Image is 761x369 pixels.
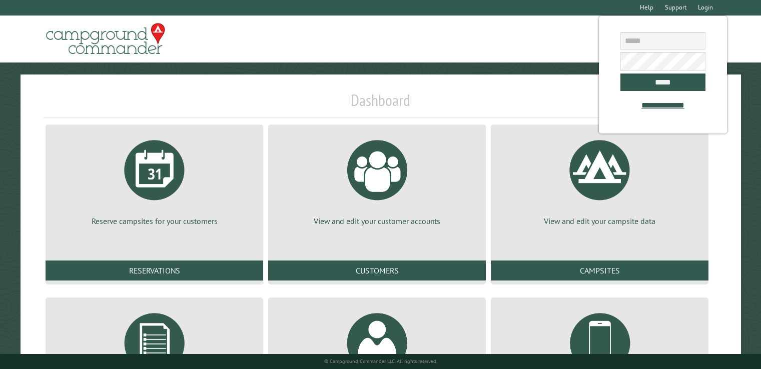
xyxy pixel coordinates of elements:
[43,90,718,118] h1: Dashboard
[43,19,168,58] img: Campground Commander
[280,215,474,226] p: View and edit your customer accounts
[503,215,696,226] p: View and edit your campsite data
[324,358,437,364] small: © Campground Commander LLC. All rights reserved.
[58,215,251,226] p: Reserve campsites for your customers
[503,132,696,226] a: View and edit your campsite data
[491,260,708,280] a: Campsites
[268,260,486,280] a: Customers
[46,260,263,280] a: Reservations
[280,132,474,226] a: View and edit your customer accounts
[58,132,251,226] a: Reserve campsites for your customers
